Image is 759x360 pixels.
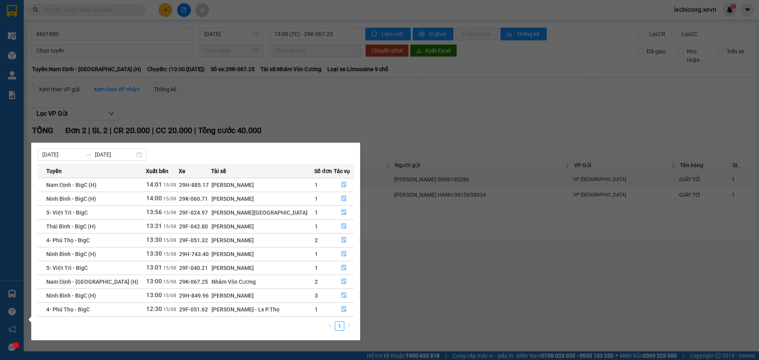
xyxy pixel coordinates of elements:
button: file-done [334,192,353,205]
button: file-done [334,262,353,274]
input: Từ ngày [42,150,82,159]
span: right [347,323,351,328]
span: to [85,151,92,158]
span: 29F-024.97 [179,209,208,216]
span: 4- Phú Thọ - BigC [46,237,90,243]
span: Ninh Bình - BigC (H) [46,292,96,299]
span: 15/08 [163,307,176,312]
span: Ninh Bình - BigC (H) [46,251,96,257]
span: 13:30 [146,236,162,243]
span: Ninh Bình - BigC (H) [46,196,96,202]
span: 15/08 [163,251,176,257]
span: Nam Định - BigC (H) [46,182,96,188]
span: Tuyến [46,167,62,175]
span: file-done [341,292,347,299]
span: 13:00 [146,292,162,299]
span: 15/08 [163,210,176,215]
span: 13:00 [146,278,162,285]
div: [PERSON_NAME] [211,236,314,245]
li: Next Page [344,321,354,331]
span: 13:56 [146,209,162,216]
span: file-done [341,182,347,188]
span: 29H-885.17 [179,182,209,188]
span: swap-right [85,151,92,158]
span: 4- Phú Thọ - BigC [46,306,90,313]
span: 3 [315,292,318,299]
button: file-done [334,220,353,233]
span: 1 [315,251,318,257]
a: 1 [335,322,344,330]
button: file-done [334,206,353,219]
span: Tác vụ [334,167,350,175]
span: 1 [315,265,318,271]
span: 13:01 [146,264,162,271]
span: Thái Bình - BigC (H) [46,223,96,230]
span: file-done [341,265,347,271]
div: [PERSON_NAME] [211,181,314,189]
span: 13:31 [146,222,162,230]
span: 15/08 [163,196,176,202]
span: file-done [341,251,347,257]
li: Previous Page [325,321,335,331]
div: [PERSON_NAME] - Lx P.Thọ [211,305,314,314]
span: 29F-040.21 [179,265,208,271]
div: [PERSON_NAME] [211,194,314,203]
span: 13:30 [146,250,162,257]
span: file-done [341,306,347,313]
span: 29K-060.71 [179,196,208,202]
span: 12:30 [146,305,162,313]
span: 5- Việt Trì - BigC [46,265,88,271]
span: 1 [315,223,318,230]
button: file-done [334,248,353,260]
span: Nam Định - [GEOGRAPHIC_DATA] (H) [46,279,138,285]
span: 15/08 [163,293,176,298]
span: 29H-743.40 [179,251,209,257]
span: 15/08 [163,265,176,271]
button: file-done [334,303,353,316]
span: 1 [315,306,318,313]
span: Số đơn [314,167,332,175]
div: [PERSON_NAME] [211,250,314,258]
span: 1 [315,196,318,202]
span: file-done [341,237,347,243]
button: file-done [334,179,353,191]
span: 29F-051.62 [179,306,208,313]
div: Nhâm Văn Cương [211,277,314,286]
span: 29K-067.25 [179,279,208,285]
span: 15/08 [163,182,176,188]
div: [PERSON_NAME] [211,264,314,272]
span: 29H-849.96 [179,292,209,299]
div: [PERSON_NAME] [211,291,314,300]
span: Xe [179,167,185,175]
span: file-done [341,223,347,230]
span: 15/08 [163,224,176,229]
span: file-done [341,279,347,285]
button: file-done [334,289,353,302]
div: [PERSON_NAME] [211,222,314,231]
span: 2 [315,279,318,285]
span: 5- Việt Trì - BigC [46,209,88,216]
span: Tài xế [211,167,226,175]
span: file-done [341,209,347,216]
button: file-done [334,234,353,247]
span: 29F-042.80 [179,223,208,230]
span: 15/08 [163,279,176,285]
button: left [325,321,335,331]
button: right [344,321,354,331]
span: 14:01 [146,181,162,188]
span: left [328,323,332,328]
button: file-done [334,275,353,288]
span: 14:00 [146,195,162,202]
span: file-done [341,196,347,202]
input: Đến ngày [95,150,135,159]
span: 1 [315,182,318,188]
span: 29F-051.32 [179,237,208,243]
div: [PERSON_NAME][GEOGRAPHIC_DATA] [211,208,314,217]
span: Xuất bến [146,167,168,175]
span: 15/08 [163,237,176,243]
li: 1 [335,321,344,331]
span: 1 [315,209,318,216]
span: 2 [315,237,318,243]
